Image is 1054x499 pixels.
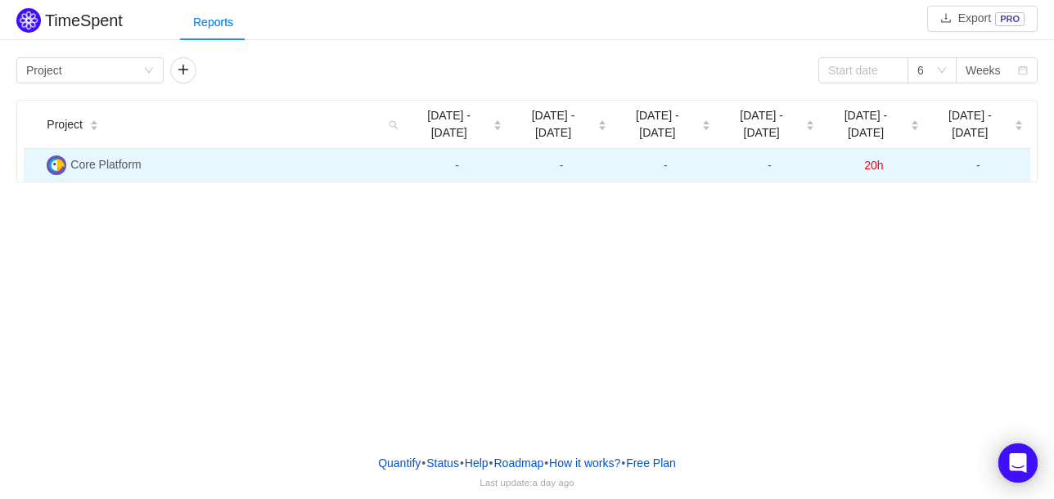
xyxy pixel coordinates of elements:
i: icon: caret-up [701,118,710,123]
i: icon: caret-up [493,118,502,123]
span: • [421,456,426,470]
div: Reports [180,4,246,41]
i: icon: search [382,101,405,148]
span: • [621,456,625,470]
i: icon: caret-up [89,118,98,123]
a: Status [426,451,460,475]
i: icon: calendar [1018,65,1028,77]
button: Free Plan [625,451,677,475]
span: - [560,159,564,172]
i: icon: caret-down [1015,124,1024,129]
span: 20h [864,159,883,172]
div: Sort [89,118,99,129]
i: icon: down [937,65,947,77]
img: Quantify logo [16,8,41,33]
i: icon: caret-down [493,124,502,129]
i: icon: caret-down [597,124,606,129]
div: Sort [701,118,711,129]
button: icon: plus [170,57,196,83]
i: icon: caret-up [806,118,815,123]
span: - [976,159,980,172]
h2: TimeSpent [45,11,123,29]
a: Roadmap [493,451,545,475]
i: icon: caret-down [701,124,710,129]
span: Core Platform [70,158,141,171]
span: • [489,456,493,470]
div: Weeks [966,58,1001,83]
i: icon: caret-down [89,124,98,129]
span: - [768,159,772,172]
span: a day ago [532,477,574,488]
div: Open Intercom Messenger [998,443,1038,483]
i: icon: caret-down [910,124,919,129]
div: Project [26,58,62,83]
div: Sort [1014,118,1024,129]
input: Start date [818,57,908,83]
span: [DATE] - [DATE] [933,107,1007,142]
i: icon: caret-up [597,118,606,123]
span: - [455,159,459,172]
span: [DATE] - [DATE] [724,107,799,142]
span: [DATE] - [DATE] [620,107,695,142]
div: Sort [910,118,920,129]
span: Last update: [480,477,574,488]
span: Project [47,116,83,133]
span: [DATE] - [DATE] [828,107,903,142]
a: Help [464,451,489,475]
div: 6 [917,58,924,83]
i: icon: down [144,65,154,77]
a: Quantify [377,451,421,475]
span: [DATE] - [DATE] [412,107,486,142]
span: • [544,456,548,470]
i: icon: caret-up [910,118,919,123]
button: icon: downloadExportPRO [927,6,1038,32]
button: How it works? [548,451,621,475]
div: Sort [493,118,502,129]
img: CP [47,155,66,175]
i: icon: caret-down [806,124,815,129]
span: - [664,159,668,172]
div: Sort [805,118,815,129]
span: [DATE] - [DATE] [516,107,590,142]
span: • [460,456,464,470]
i: icon: caret-up [1015,118,1024,123]
div: Sort [597,118,607,129]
